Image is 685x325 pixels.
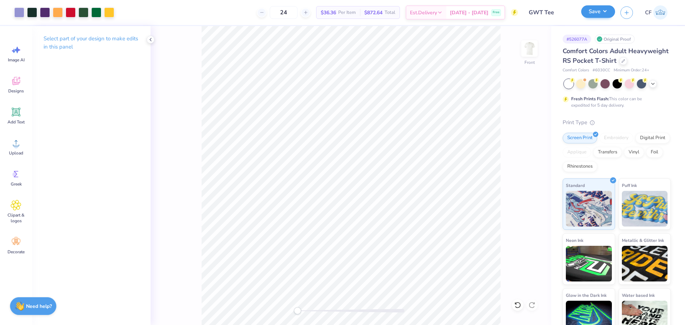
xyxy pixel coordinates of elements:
div: Screen Print [563,133,597,143]
span: Per Item [338,9,356,16]
strong: Fresh Prints Flash: [571,96,609,102]
div: Original Proof [595,35,635,44]
span: Minimum Order: 24 + [614,67,649,73]
div: Applique [563,147,591,158]
span: Metallic & Glitter Ink [622,237,664,244]
span: Decorate [7,249,25,255]
div: Transfers [593,147,622,158]
div: Foil [646,147,663,158]
span: Neon Ink [566,237,583,244]
input: Untitled Design [523,5,576,20]
span: # 6030CC [593,67,610,73]
div: Vinyl [624,147,644,158]
span: Image AI [8,57,25,63]
span: Standard [566,182,585,189]
span: Puff Ink [622,182,637,189]
span: Comfort Colors [563,67,589,73]
span: Comfort Colors Adult Heavyweight RS Pocket T-Shirt [563,47,669,65]
img: Metallic & Glitter Ink [622,246,668,281]
span: Add Text [7,119,25,125]
span: Greek [11,181,22,187]
span: CF [645,9,651,17]
div: This color can be expedited for 5 day delivery. [571,96,659,108]
div: Print Type [563,118,671,127]
span: Total [385,9,395,16]
img: Front [522,41,537,56]
span: Designs [8,88,24,94]
img: Neon Ink [566,246,612,281]
div: # 526077A [563,35,591,44]
strong: Need help? [26,303,52,310]
span: Est. Delivery [410,9,437,16]
div: Embroidery [599,133,633,143]
span: Free [493,10,499,15]
div: Front [524,59,535,66]
span: Water based Ink [622,291,655,299]
input: – – [270,6,298,19]
img: Standard [566,191,612,227]
span: $36.36 [321,9,336,16]
img: Cholo Fernandez [653,5,668,20]
button: Save [581,5,615,18]
p: Select part of your design to make edits in this panel [44,35,139,51]
span: Glow in the Dark Ink [566,291,607,299]
div: Digital Print [635,133,670,143]
span: $872.64 [364,9,382,16]
div: Rhinestones [563,161,597,172]
span: Clipart & logos [4,212,28,224]
div: Accessibility label [294,307,301,314]
a: CF [642,5,671,20]
img: Puff Ink [622,191,668,227]
span: Upload [9,150,23,156]
span: [DATE] - [DATE] [450,9,488,16]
